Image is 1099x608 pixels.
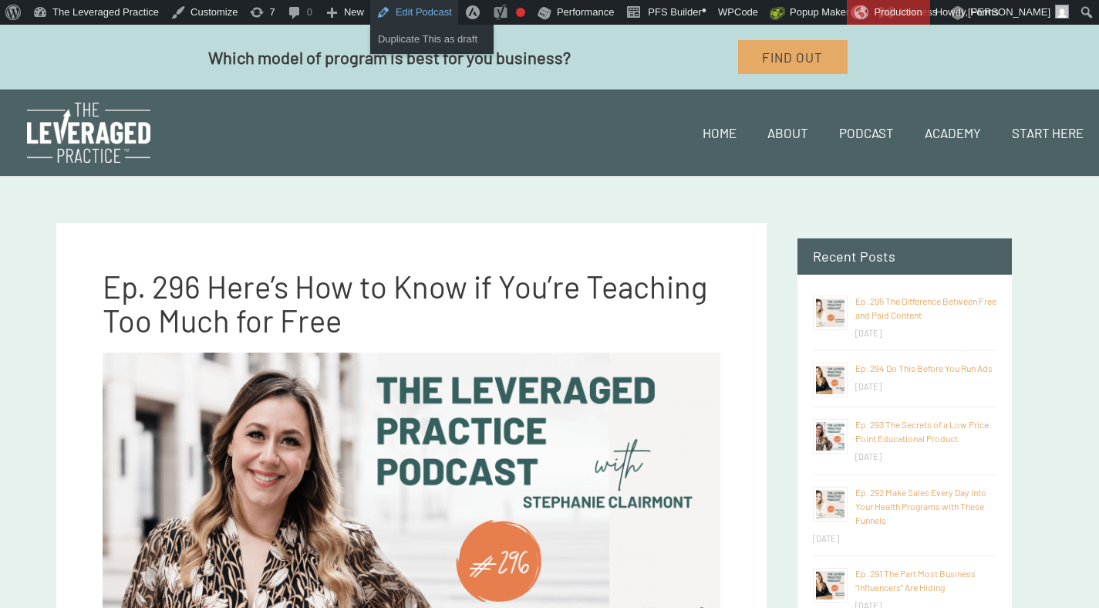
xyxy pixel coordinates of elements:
[968,6,1050,18] span: [PERSON_NAME]
[797,238,1012,275] h2: Recent Posts
[370,29,494,49] a: Duplicate This as draft
[855,328,882,338] time: [DATE]
[752,106,824,159] a: About
[813,487,848,522] img: Ep. 292 Make Sales Every Day into Your Health Programs with These Funnels
[702,3,706,19] span: •
[676,106,1099,159] nav: Site Navigation
[855,381,882,391] time: [DATE]
[855,296,996,320] a: Ep. 295 The Difference Between Free and Paid Content
[813,296,848,330] img: Ep. 295 The Difference Between Free and Paid Content
[687,106,752,159] a: Home
[855,487,986,525] a: Ep. 292 Make Sales Every Day into Your Health Programs with These Funnels
[855,363,993,373] a: Ep. 294 Do This Before You Run Ads
[813,533,839,543] time: [DATE]
[27,103,150,163] img: The Leveraged Practice
[909,106,996,159] a: Academy
[208,47,571,67] span: Which model of program is best for you business?
[813,419,848,454] img: Ep. 293 The Secrets of a Low Price Point Educational Product
[824,106,909,159] a: Podcast
[855,568,976,593] a: Ep. 291 The Part Most Business “Influencers” Are Hiding
[855,451,882,461] time: [DATE]
[762,49,823,65] span: Find Out
[738,40,848,74] a: Find Out
[813,568,848,603] img: Ep. 291 The Part Most Business “Influencers” Are Hiding
[996,106,1099,159] a: Start Here
[516,8,525,17] div: Focus keyphrase not set
[103,268,707,339] span: Ep. 296 Here’s How to Know if You’re Teaching Too Much for Free
[813,363,848,397] img: Ep. 294 Do This Before You Run Ads
[855,419,989,444] a: Ep. 293 The Secrets of a Low Price Point Educational Product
